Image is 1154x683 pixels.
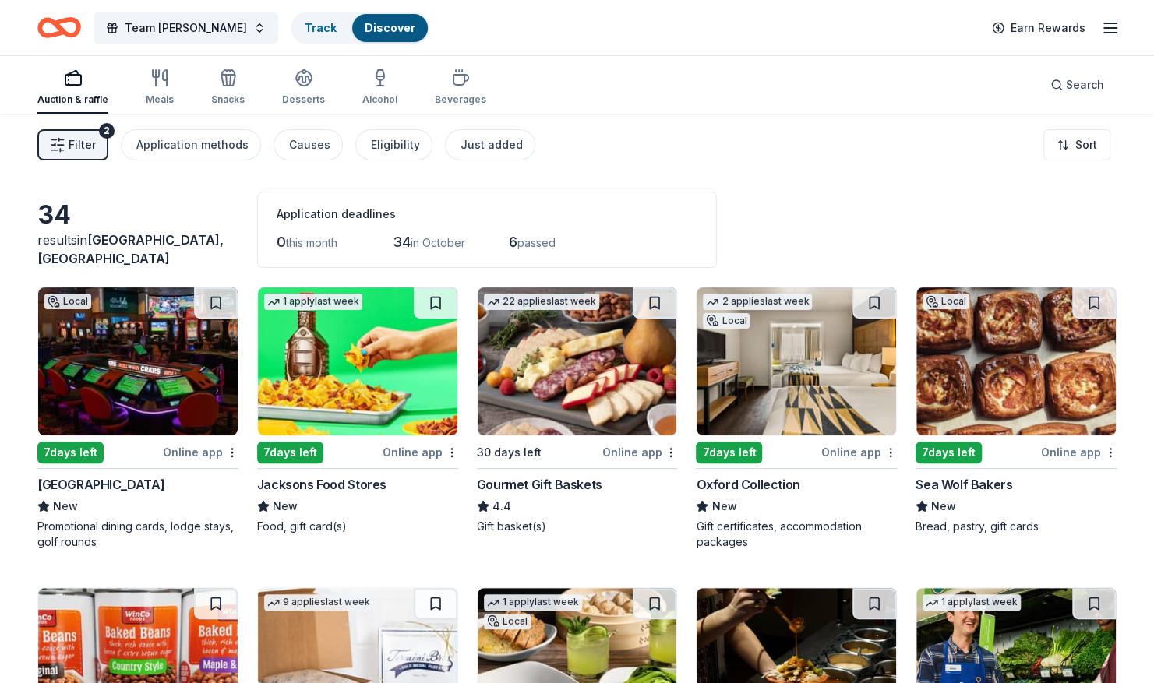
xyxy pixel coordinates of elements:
span: this month [286,236,337,249]
img: Image for Sea Wolf Bakers [916,287,1116,435]
img: Image for Gourmet Gift Baskets [478,287,677,435]
span: New [931,497,956,516]
div: Eligibility [371,136,420,154]
button: Meals [146,62,174,114]
button: Causes [274,129,343,160]
button: Filter2 [37,129,108,160]
span: Filter [69,136,96,154]
div: Alcohol [362,93,397,106]
div: Beverages [435,93,486,106]
span: in [37,232,224,266]
span: New [711,497,736,516]
span: 6 [509,234,517,250]
div: 2 [99,123,115,139]
div: 9 applies last week [264,594,373,611]
img: Image for Oxford Collection [697,287,896,435]
a: Home [37,9,81,46]
div: Local [923,294,969,309]
a: Image for Oxford Collection2 applieslast weekLocal7days leftOnline appOxford CollectionNewGift ce... [696,287,897,550]
div: Online app [1041,442,1117,462]
div: Food, gift card(s) [257,519,458,534]
div: Snacks [211,93,245,106]
button: Application methods [121,129,261,160]
button: Desserts [282,62,325,114]
div: Meals [146,93,174,106]
div: 22 applies last week [484,294,599,310]
img: Image for Swinomish Casino & Lodge [38,287,238,435]
div: Causes [289,136,330,154]
div: 7 days left [257,442,323,463]
div: results [37,231,238,268]
a: Image for Gourmet Gift Baskets22 applieslast week30 days leftOnline appGourmet Gift Baskets4.4Gif... [477,287,678,534]
div: Auction & raffle [37,93,108,106]
span: Sort [1075,136,1097,154]
a: Discover [365,21,415,34]
div: Desserts [282,93,325,106]
button: Team [PERSON_NAME] [94,12,278,44]
button: Auction & raffle [37,62,108,114]
span: 4.4 [492,497,511,516]
button: Sort [1043,129,1110,160]
span: Team [PERSON_NAME] [125,19,247,37]
div: 34 [37,199,238,231]
div: Gourmet Gift Baskets [477,475,602,494]
button: Beverages [435,62,486,114]
div: Online app [163,442,238,462]
div: 7 days left [916,442,982,463]
div: 1 apply last week [923,594,1021,611]
div: 2 applies last week [703,294,812,310]
div: Application methods [136,136,249,154]
div: Sea Wolf Bakers [916,475,1012,494]
div: Oxford Collection [696,475,799,494]
div: 7 days left [37,442,104,463]
a: Image for Swinomish Casino & Lodge Local7days leftOnline app[GEOGRAPHIC_DATA]NewPromotional dinin... [37,287,238,550]
div: Gift certificates, accommodation packages [696,519,897,550]
span: passed [517,236,556,249]
button: Search [1038,69,1117,100]
span: in October [411,236,465,249]
div: 1 apply last week [484,594,582,611]
img: Image for Jacksons Food Stores [258,287,457,435]
div: Online app [383,442,458,462]
div: Bread, pastry, gift cards [916,519,1117,534]
div: 7 days left [696,442,762,463]
button: Just added [445,129,535,160]
div: Just added [461,136,523,154]
button: Alcohol [362,62,397,114]
span: 0 [277,234,286,250]
div: 1 apply last week [264,294,362,310]
span: New [273,497,298,516]
div: Local [484,614,531,629]
a: Track [305,21,337,34]
button: Snacks [211,62,245,114]
div: Local [44,294,91,309]
div: Online app [602,442,677,462]
div: Jacksons Food Stores [257,475,386,494]
span: New [53,497,78,516]
div: 30 days left [477,443,542,462]
div: Online app [821,442,897,462]
a: Image for Sea Wolf BakersLocal7days leftOnline appSea Wolf BakersNewBread, pastry, gift cards [916,287,1117,534]
span: 34 [393,234,411,250]
div: Application deadlines [277,205,697,224]
div: Local [703,313,750,329]
span: Search [1066,76,1104,94]
div: Promotional dining cards, lodge stays, golf rounds [37,519,238,550]
span: [GEOGRAPHIC_DATA], [GEOGRAPHIC_DATA] [37,232,224,266]
button: TrackDiscover [291,12,429,44]
div: Gift basket(s) [477,519,678,534]
div: [GEOGRAPHIC_DATA] [37,475,164,494]
a: Earn Rewards [983,14,1095,42]
button: Eligibility [355,129,432,160]
a: Image for Jacksons Food Stores1 applylast week7days leftOnline appJacksons Food StoresNewFood, gi... [257,287,458,534]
